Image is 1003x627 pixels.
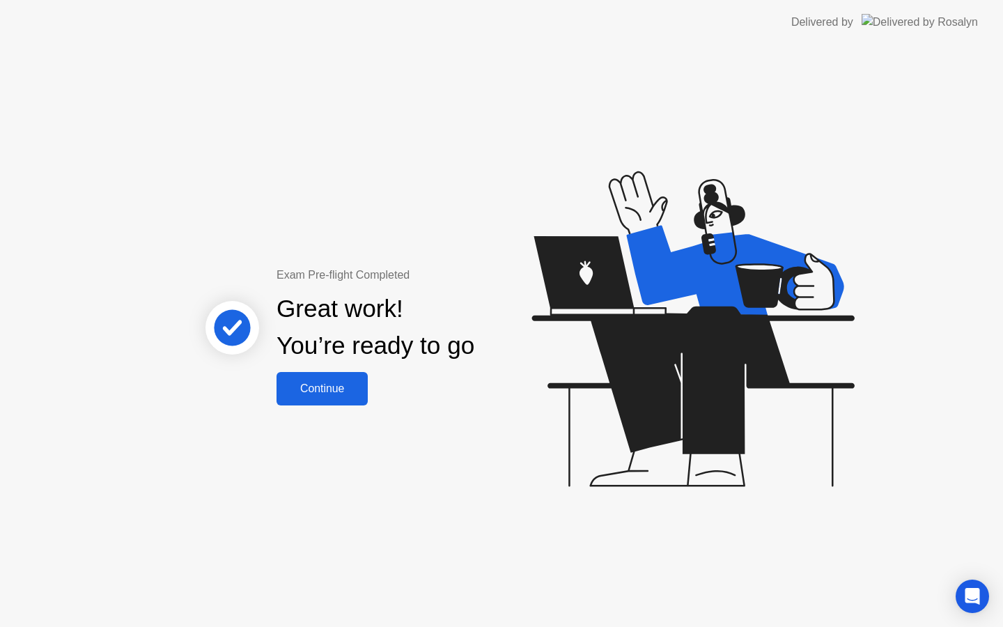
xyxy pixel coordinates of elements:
img: Delivered by Rosalyn [862,14,978,30]
button: Continue [277,372,368,405]
div: Exam Pre-flight Completed [277,267,564,284]
div: Continue [281,382,364,395]
div: Delivered by [791,14,853,31]
div: Open Intercom Messenger [956,580,989,613]
div: Great work! You’re ready to go [277,291,474,364]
